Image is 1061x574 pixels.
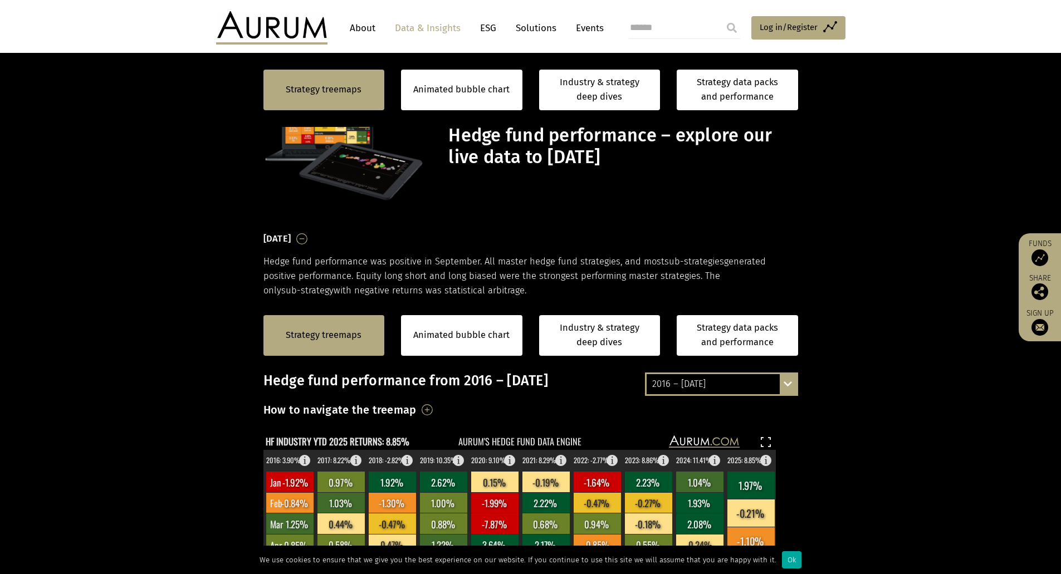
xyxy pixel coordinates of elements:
[760,21,818,34] span: Log in/Register
[510,18,562,38] a: Solutions
[1031,319,1048,336] img: Sign up to our newsletter
[677,315,798,356] a: Strategy data packs and performance
[263,372,798,389] h3: Hedge fund performance from 2016 – [DATE]
[281,285,334,296] span: sub-strategy
[647,374,796,394] div: 2016 – [DATE]
[1024,239,1055,266] a: Funds
[721,17,743,39] input: Submit
[570,18,604,38] a: Events
[263,230,291,247] h3: [DATE]
[286,328,361,342] a: Strategy treemaps
[539,70,661,110] a: Industry & strategy deep dives
[344,18,381,38] a: About
[413,82,510,97] a: Animated bubble chart
[1024,274,1055,300] div: Share
[263,400,417,419] h3: How to navigate the treemap
[413,328,510,342] a: Animated bubble chart
[539,315,661,356] a: Industry & strategy deep dives
[782,551,801,568] div: Ok
[1031,283,1048,300] img: Share this post
[751,16,845,40] a: Log in/Register
[263,254,798,298] p: Hedge fund performance was positive in September. All master hedge fund strategies, and most gene...
[389,18,466,38] a: Data & Insights
[475,18,502,38] a: ESG
[1024,308,1055,336] a: Sign up
[286,82,361,97] a: Strategy treemaps
[216,11,327,45] img: Aurum
[677,70,798,110] a: Strategy data packs and performance
[664,256,724,267] span: sub-strategies
[1031,249,1048,266] img: Access Funds
[448,125,795,168] h1: Hedge fund performance – explore our live data to [DATE]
